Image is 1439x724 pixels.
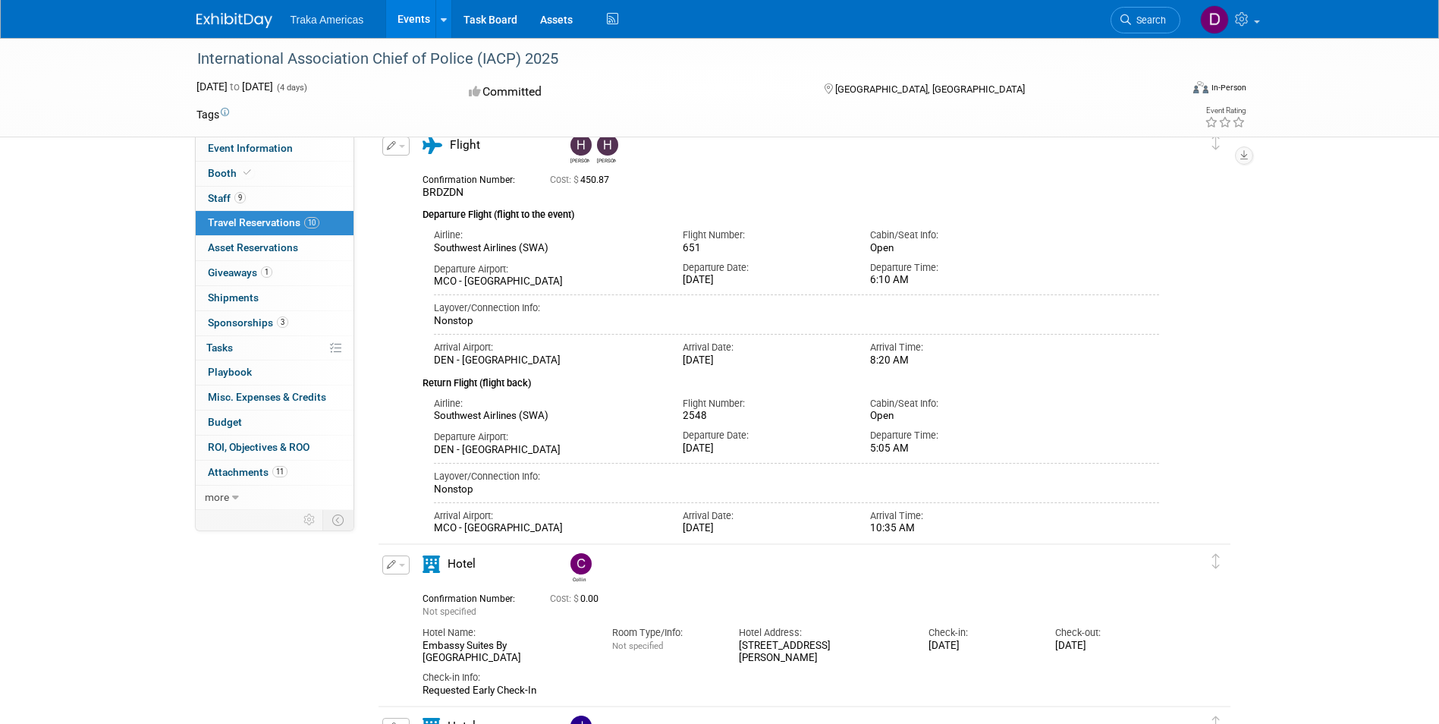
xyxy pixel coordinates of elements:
[448,557,476,571] span: Hotel
[683,341,847,354] div: Arrival Date:
[196,286,353,310] a: Shipments
[550,593,605,604] span: 0.00
[870,509,1035,523] div: Arrival Time:
[1055,626,1159,640] div: Check-out:
[570,574,589,583] div: Collin Sharp
[434,354,661,367] div: DEN - [GEOGRAPHIC_DATA]
[196,261,353,285] a: Giveaways1
[1131,14,1166,26] span: Search
[870,354,1035,367] div: 8:20 AM
[550,175,580,185] span: Cost: $
[196,386,353,410] a: Misc. Expenses & Credits
[304,217,319,228] span: 10
[928,640,1032,653] div: [DATE]
[196,360,353,385] a: Playbook
[434,341,661,354] div: Arrival Airport:
[1111,7,1180,33] a: Search
[243,168,251,177] i: Booth reservation complete
[208,466,287,478] span: Attachments
[434,228,661,242] div: Airline:
[683,228,847,242] div: Flight Number:
[208,391,326,403] span: Misc. Expenses & Credits
[261,266,272,278] span: 1
[683,397,847,411] div: Flight Number:
[196,13,272,28] img: ExhibitDay
[228,80,242,93] span: to
[870,442,1035,455] div: 5:05 AM
[434,410,661,423] div: Southwest Airlines (SWA)
[612,626,716,640] div: Room Type/Info:
[208,266,272,279] span: Giveaways
[196,236,353,260] a: Asset Reservations
[593,134,620,164] div: Heather Fraser
[870,341,1035,354] div: Arrival Time:
[928,626,1032,640] div: Check-in:
[208,216,319,228] span: Travel Reservations
[550,175,615,185] span: 450.87
[870,228,1035,242] div: Cabin/Seat Info:
[196,411,353,435] a: Budget
[196,436,353,460] a: ROI, Objectives & ROO
[423,137,442,154] i: Flight
[870,410,1035,422] div: Open
[835,83,1025,95] span: [GEOGRAPHIC_DATA], [GEOGRAPHIC_DATA]
[683,509,847,523] div: Arrival Date:
[683,274,847,287] div: [DATE]
[434,301,1160,315] div: Layover/Connection Info:
[870,397,1035,411] div: Cabin/Seat Info:
[423,589,527,605] div: Confirmation Number:
[423,685,1160,697] div: Requested Early Check-In
[597,156,616,164] div: Heather Fraser
[567,134,593,164] div: Heather Fraser
[206,342,233,354] span: Tasks
[196,107,229,122] td: Tags
[683,354,847,367] div: [DATE]
[196,137,353,161] a: Event Information
[423,640,589,666] div: Embassy Suites By [GEOGRAPHIC_DATA]
[423,556,440,573] i: Hotel
[272,466,287,477] span: 11
[870,274,1035,287] div: 6:10 AM
[196,311,353,335] a: Sponsorships3
[1200,5,1229,34] img: Dorothy Pecoraro
[683,522,847,535] div: [DATE]
[423,626,589,640] div: Hotel Name:
[208,241,298,253] span: Asset Reservations
[570,134,592,156] img: Heather Fraser
[423,671,1160,685] div: Check-in Info:
[196,461,353,485] a: Attachments11
[570,553,592,574] img: Collin Sharp
[208,167,254,179] span: Booth
[234,192,246,203] span: 9
[870,522,1035,535] div: 10:35 AM
[683,261,847,275] div: Departure Date:
[208,366,252,378] span: Playbook
[196,162,353,186] a: Booth
[1091,79,1247,102] div: Event Format
[550,593,580,604] span: Cost: $
[275,83,307,93] span: (4 days)
[1055,640,1159,653] div: [DATE]
[1211,82,1246,93] div: In-Person
[208,441,309,453] span: ROI, Objectives & ROO
[423,186,463,198] span: BRDZDN
[434,242,661,255] div: Southwest Airlines (SWA)
[683,442,847,455] div: [DATE]
[196,187,353,211] a: Staff9
[196,211,353,235] a: Travel Reservations10
[870,261,1035,275] div: Departure Time:
[870,429,1035,442] div: Departure Time:
[870,242,1035,254] div: Open
[208,192,246,204] span: Staff
[739,640,906,666] div: [STREET_ADDRESS][PERSON_NAME]
[208,142,293,154] span: Event Information
[450,138,480,152] span: Flight
[423,367,1160,391] div: Return Flight (flight back)
[434,275,661,288] div: MCO - [GEOGRAPHIC_DATA]
[434,522,661,535] div: MCO - [GEOGRAPHIC_DATA]
[464,79,800,105] div: Committed
[297,510,323,530] td: Personalize Event Tab Strip
[434,397,661,411] div: Airline:
[208,291,259,304] span: Shipments
[567,553,593,583] div: Collin Sharp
